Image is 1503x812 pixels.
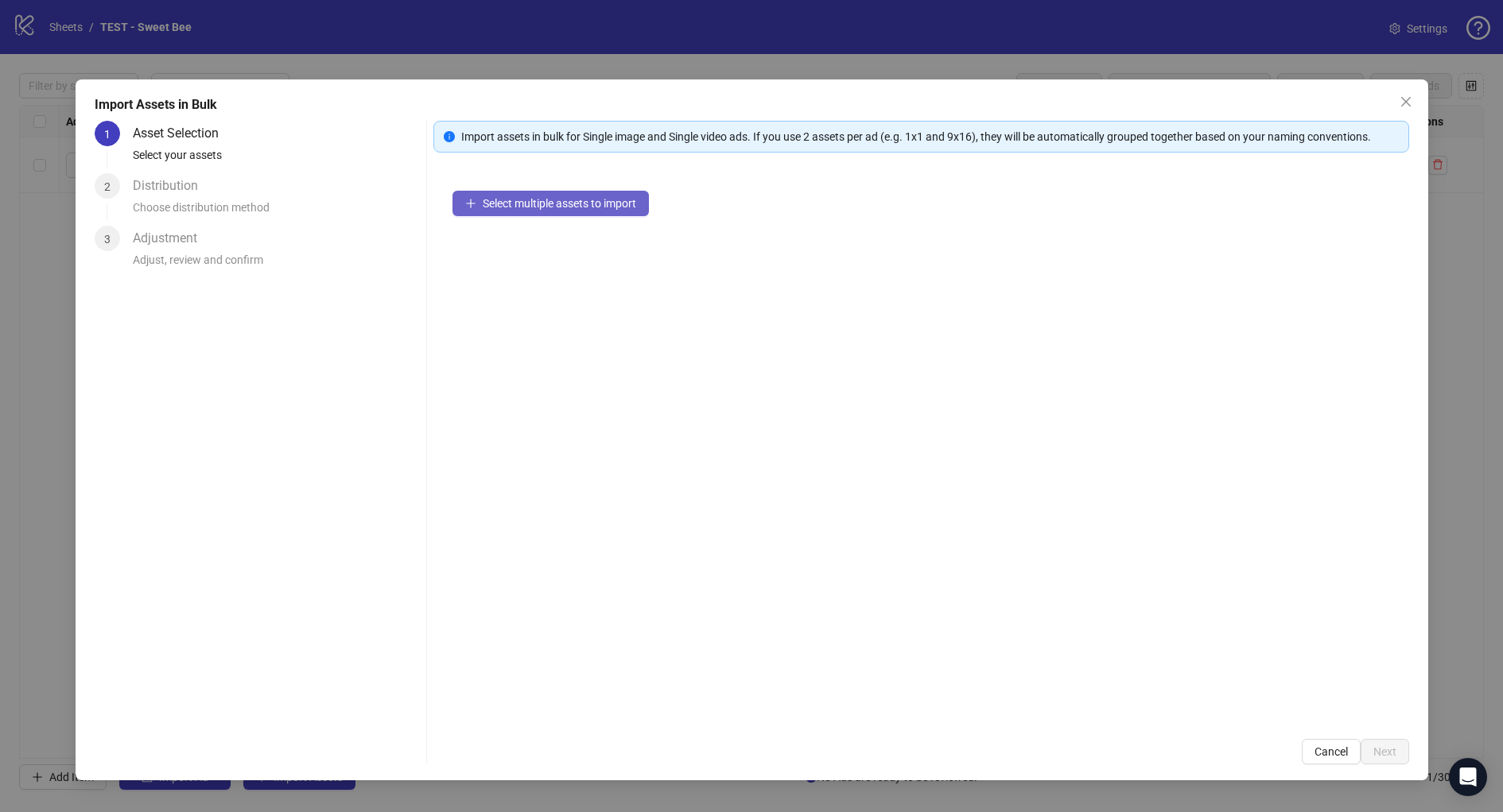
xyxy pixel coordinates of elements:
[1302,739,1361,764] button: Cancel
[133,121,231,146] div: Asset Selection
[133,226,210,251] div: Adjustment
[104,128,111,141] span: 1
[452,191,649,216] button: Select multiple assets to import
[1315,745,1348,758] span: Cancel
[461,128,1399,145] div: Import assets in bulk for Single image and Single video ads. If you use 2 assets per ad (e.g. 1x1...
[1449,758,1487,796] div: Open Intercom Messenger
[104,233,111,246] span: 3
[444,131,455,142] span: info-circle
[133,146,420,173] div: Select your assets
[95,95,1409,114] div: Import Assets in Bulk
[133,173,211,199] div: Distribution
[465,198,476,209] span: plus
[133,251,420,278] div: Adjust, review and confirm
[483,197,636,210] span: Select multiple assets to import
[1400,95,1412,108] span: close
[1393,89,1419,114] button: Close
[104,180,111,193] span: 2
[1361,739,1409,764] button: Next
[133,199,420,226] div: Choose distribution method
